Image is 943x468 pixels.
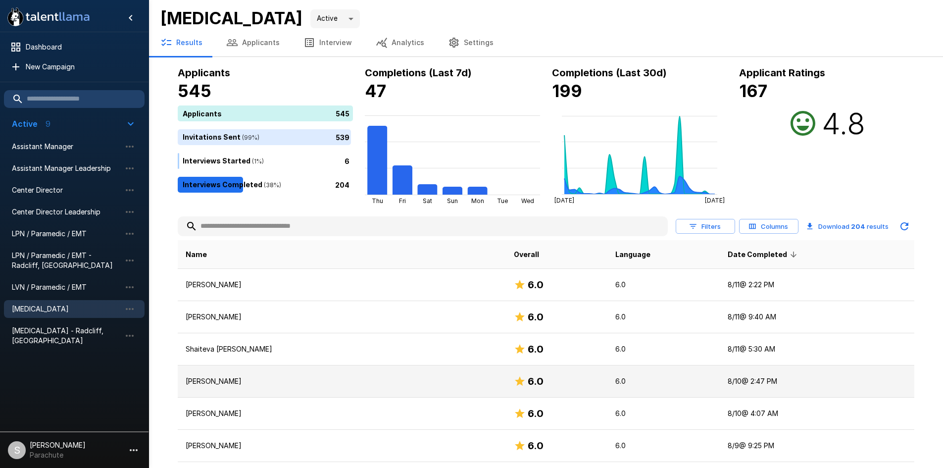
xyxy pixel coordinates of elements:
button: Results [149,29,214,56]
button: Interview [292,29,364,56]
span: Date Completed [728,249,800,260]
b: Applicant Ratings [739,67,825,79]
p: 539 [336,132,349,142]
button: Filters [676,219,735,234]
b: [MEDICAL_DATA] [160,8,302,28]
b: 204 [851,222,865,230]
tspan: Mon [471,197,484,205]
b: Completions (Last 7d) [365,67,472,79]
td: 8/10 @ 4:07 AM [720,398,914,430]
button: Applicants [214,29,292,56]
td: 8/11 @ 5:30 AM [720,333,914,365]
p: [PERSON_NAME] [186,376,498,386]
p: [PERSON_NAME] [186,312,498,322]
h6: 6.0 [528,341,544,357]
p: [PERSON_NAME] [186,409,498,418]
h6: 6.0 [528,277,544,293]
p: 6.0 [615,344,712,354]
b: 167 [739,81,767,101]
p: 6.0 [615,312,712,322]
b: 545 [178,81,211,101]
p: 6 [345,156,349,166]
p: 204 [335,179,349,190]
p: Shaiteva [PERSON_NAME] [186,344,498,354]
b: 199 [552,81,582,101]
tspan: Sat [422,197,432,205]
p: 6.0 [615,280,712,290]
p: 6.0 [615,441,712,451]
tspan: Wed [521,197,534,205]
h6: 6.0 [528,406,544,421]
p: 545 [336,108,349,118]
b: 47 [365,81,386,101]
div: Active [310,9,360,28]
p: [PERSON_NAME] [186,280,498,290]
b: Applicants [178,67,230,79]
p: [PERSON_NAME] [186,441,498,451]
button: Settings [436,29,505,56]
p: 6.0 [615,376,712,386]
td: 8/10 @ 2:47 PM [720,365,914,398]
tspan: Thu [371,197,383,205]
b: Completions (Last 30d) [552,67,667,79]
h6: 6.0 [528,438,544,454]
span: Language [615,249,650,260]
button: Updated Today - 4:21 PM [894,216,914,236]
tspan: [DATE] [554,197,574,204]
button: Download 204 results [802,216,893,236]
span: Name [186,249,207,260]
h6: 6.0 [528,373,544,389]
button: Analytics [364,29,436,56]
tspan: Tue [497,197,508,205]
tspan: [DATE] [704,197,724,204]
td: 8/9 @ 9:25 PM [720,430,914,462]
span: Overall [514,249,539,260]
tspan: Fri [398,197,405,205]
h6: 6.0 [528,309,544,325]
tspan: Sun [447,197,458,205]
td: 8/11 @ 2:22 PM [720,269,914,301]
h2: 4.8 [822,105,865,141]
button: Columns [739,219,798,234]
td: 8/11 @ 9:40 AM [720,301,914,333]
p: 6.0 [615,409,712,418]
